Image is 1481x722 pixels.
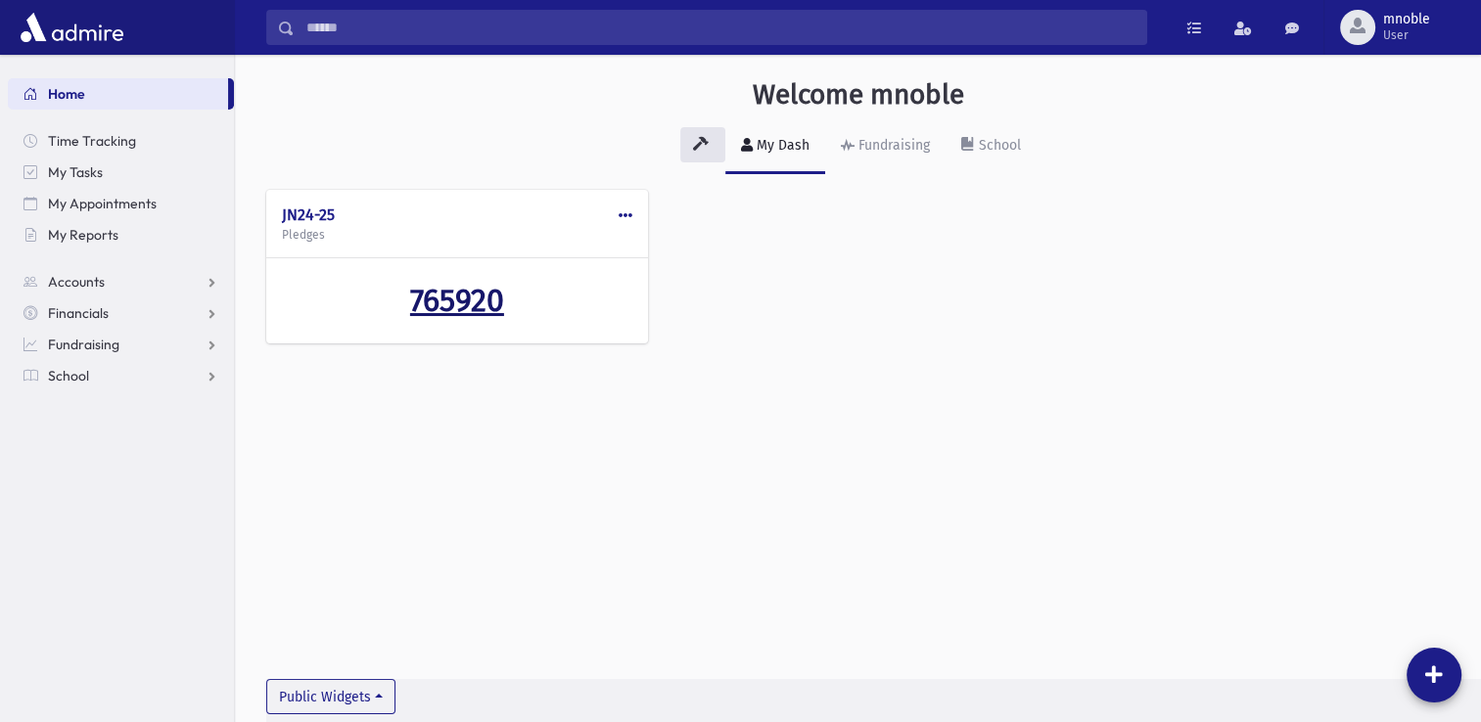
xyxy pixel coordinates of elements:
[48,163,103,181] span: My Tasks
[753,137,810,154] div: My Dash
[48,367,89,384] span: School
[855,137,930,154] div: Fundraising
[8,266,234,297] a: Accounts
[48,226,118,244] span: My Reports
[1383,12,1430,27] span: mnoble
[8,360,234,391] a: School
[8,329,234,360] a: Fundraising
[282,228,632,242] h5: Pledges
[8,125,234,157] a: Time Tracking
[48,85,85,103] span: Home
[295,10,1146,45] input: Search
[48,195,157,212] span: My Appointments
[282,282,632,319] a: 765920
[48,304,109,322] span: Financials
[1383,27,1430,43] span: User
[266,679,395,714] button: Public Widgets
[946,119,1037,174] a: School
[282,205,632,224] h4: JN24-25
[48,132,136,150] span: Time Tracking
[48,273,105,291] span: Accounts
[8,297,234,329] a: Financials
[8,219,234,250] a: My Reports
[16,8,128,47] img: AdmirePro
[8,157,234,188] a: My Tasks
[48,336,119,353] span: Fundraising
[8,78,228,110] a: Home
[975,137,1021,154] div: School
[725,119,825,174] a: My Dash
[825,119,946,174] a: Fundraising
[8,188,234,219] a: My Appointments
[753,78,964,112] h3: Welcome mnoble
[410,282,504,319] span: 765920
